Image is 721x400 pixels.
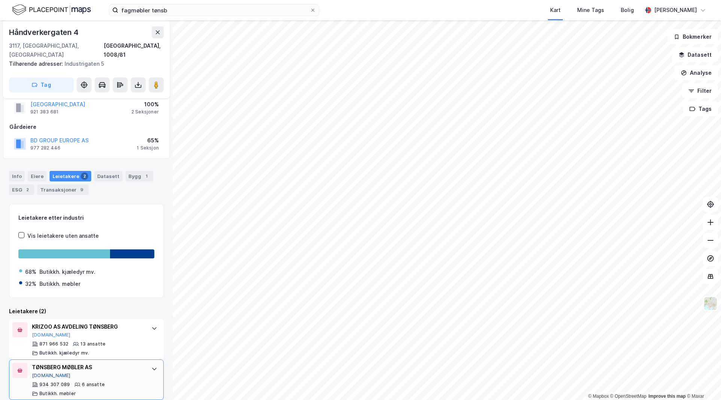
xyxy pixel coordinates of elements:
div: 2 Seksjoner [131,109,159,115]
div: Bygg [125,171,153,181]
div: 934 307 089 [39,382,70,388]
div: Butikkh. kjæledyr mv. [39,350,89,356]
input: Søk på adresse, matrikkel, gårdeiere, leietakere eller personer [118,5,310,16]
div: Info [9,171,25,181]
div: 2 [24,186,31,193]
div: Leietakere etter industri [18,213,154,222]
div: Butikkh. kjæledyr mv. [39,267,95,276]
div: Leietakere [50,171,91,181]
div: Transaksjoner [37,184,89,195]
div: Gårdeiere [9,122,163,131]
div: KRIZOO AS AVDELING TØNSBERG [32,322,144,331]
div: 65% [137,136,159,145]
div: 977 282 446 [30,145,60,151]
img: logo.f888ab2527a4732fd821a326f86c7f29.svg [12,3,91,17]
div: Butikkh. møbler [39,279,80,288]
div: Kontrollprogram for chat [683,364,721,400]
button: Analyse [674,65,718,80]
button: Tag [9,77,74,92]
div: 2 [81,172,88,180]
span: Tilhørende adresser: [9,60,65,67]
div: Datasett [94,171,122,181]
button: Filter [682,83,718,98]
button: [DOMAIN_NAME] [32,332,71,338]
img: Z [703,296,718,311]
div: 921 383 681 [30,109,59,115]
a: OpenStreetMap [610,394,647,399]
button: Bokmerker [667,29,718,44]
div: 9 [78,186,86,193]
a: Improve this map [649,394,686,399]
button: [DOMAIN_NAME] [32,373,71,379]
div: Eiere [28,171,47,181]
div: Mine Tags [577,6,604,15]
a: Mapbox [588,394,609,399]
div: Håndverkergaten 4 [9,26,80,38]
div: Vis leietakere uten ansatte [27,231,99,240]
div: 1 [143,172,150,180]
iframe: Chat Widget [683,364,721,400]
div: Leietakere (2) [9,307,164,316]
div: 871 966 532 [39,341,68,347]
div: 6 ansatte [82,382,105,388]
div: 32% [25,279,36,288]
button: Datasett [672,47,718,62]
div: 100% [131,100,159,109]
div: Bolig [621,6,634,15]
div: Kart [550,6,561,15]
div: 1 Seksjon [137,145,159,151]
div: 13 ansatte [80,341,106,347]
button: Tags [683,101,718,116]
div: [GEOGRAPHIC_DATA], 1008/81 [104,41,164,59]
div: Butikkh. møbler [39,391,76,397]
div: 68% [25,267,36,276]
div: Industrigaten 5 [9,59,158,68]
div: TØNSBERG MØBLER AS [32,363,144,372]
div: [PERSON_NAME] [654,6,697,15]
div: 3117, [GEOGRAPHIC_DATA], [GEOGRAPHIC_DATA] [9,41,104,59]
div: ESG [9,184,34,195]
